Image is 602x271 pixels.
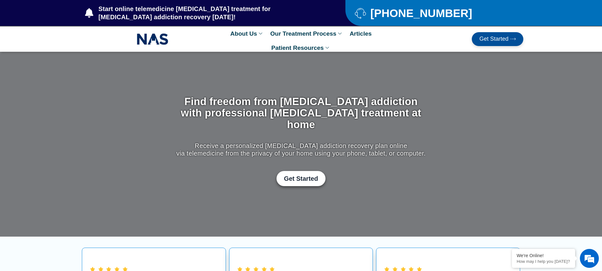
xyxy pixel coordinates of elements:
[267,27,346,41] a: Our Treatment Process
[268,41,334,55] a: Patient Resources
[472,32,523,46] a: Get Started
[479,36,508,42] span: Get Started
[355,8,508,19] a: [PHONE_NUMBER]
[137,32,168,46] img: NAS_email_signature-removebg-preview.png
[175,171,427,186] div: Get Started with Suboxone Treatment by filling-out this new patient packet form
[277,171,326,186] a: Get Started
[369,9,472,17] span: [PHONE_NUMBER]
[227,27,267,41] a: About Us
[346,27,375,41] a: Articles
[517,259,570,264] p: How may I help you today?
[85,5,320,21] a: Start online telemedicine [MEDICAL_DATA] treatment for [MEDICAL_DATA] addiction recovery [DATE]!
[97,5,320,21] span: Start online telemedicine [MEDICAL_DATA] treatment for [MEDICAL_DATA] addiction recovery [DATE]!
[175,96,427,130] h1: Find freedom from [MEDICAL_DATA] addiction with professional [MEDICAL_DATA] treatment at home
[517,253,570,258] div: We're Online!
[175,142,427,157] p: Receive a personalized [MEDICAL_DATA] addiction recovery plan online via telemedicine from the pr...
[284,175,318,182] span: Get Started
